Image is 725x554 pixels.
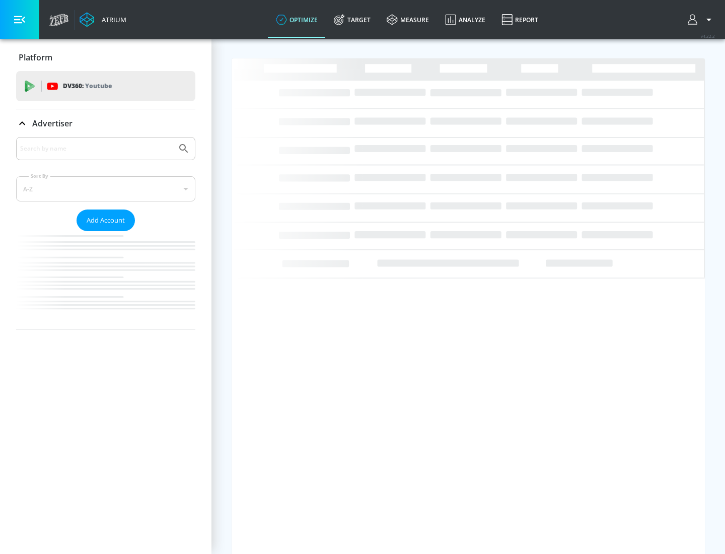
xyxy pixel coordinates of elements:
label: Sort By [29,173,50,179]
span: Add Account [87,215,125,226]
div: Atrium [98,15,126,24]
a: measure [379,2,437,38]
span: v 4.22.2 [701,33,715,39]
div: Platform [16,43,195,72]
div: Advertiser [16,109,195,137]
a: Atrium [80,12,126,27]
a: Analyze [437,2,493,38]
p: Platform [19,52,52,63]
input: Search by name [20,142,173,155]
a: Target [326,2,379,38]
div: A-Z [16,176,195,201]
nav: list of Advertiser [16,231,195,329]
a: optimize [268,2,326,38]
p: Advertiser [32,118,72,129]
a: Report [493,2,546,38]
p: DV360: [63,81,112,92]
div: DV360: Youtube [16,71,195,101]
p: Youtube [85,81,112,91]
div: Advertiser [16,137,195,329]
button: Add Account [77,210,135,231]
